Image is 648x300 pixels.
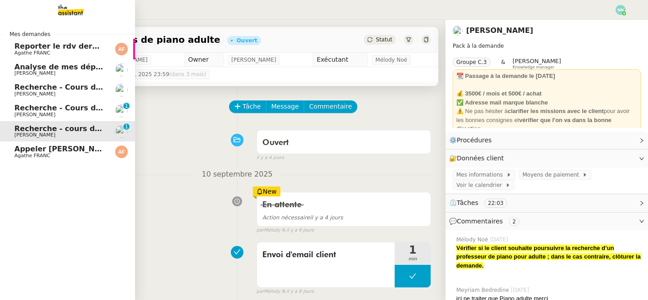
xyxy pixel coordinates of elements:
span: Moyens de paiement [522,170,582,179]
img: svg [115,43,128,55]
strong: vérifier que l'on va dans la bonne direction [456,117,612,132]
span: Procédures [457,136,492,144]
span: Mélody Noé [375,55,407,64]
span: Meyriam Bedredine [456,286,511,294]
img: svg [616,5,625,15]
small: Mélody N. [256,288,314,295]
span: par [256,227,264,234]
span: 🔐 [449,153,508,164]
span: Mélody Noé [456,236,490,244]
span: il y a 9 jours [286,288,314,295]
span: [PERSON_NAME] [14,70,55,76]
img: users%2FpftfpH3HWzRMeZpe6E7kXDgO5SJ3%2Favatar%2Fa3cc7090-f8ed-4df9-82e0-3c63ac65f9dd [115,105,128,117]
strong: ✅ Adresse mail marque blanche [456,99,548,106]
span: Recherche - Cours de batterie pour enfant [14,104,186,112]
span: il y a 4 jours [262,214,343,221]
div: 🔐Données client [445,150,648,167]
span: [PERSON_NAME] [14,91,55,97]
span: Action nécessaire [262,214,310,221]
span: Recherche - Cours de tennis [14,83,129,91]
span: mer. 31 déc. 2025 23:59 [103,70,206,79]
img: users%2FpftfpH3HWzRMeZpe6E7kXDgO5SJ3%2Favatar%2Fa3cc7090-f8ed-4df9-82e0-3c63ac65f9dd [115,125,128,138]
span: (dans 3 mois) [169,71,206,77]
span: Agathe FRANC [14,153,50,159]
button: Message [266,100,304,113]
span: Knowledge manager [513,65,554,70]
span: il y a 4 jours [256,154,284,162]
span: Voir le calendrier [456,181,505,190]
img: svg [115,145,128,158]
span: Statut [376,36,392,43]
strong: 💰 3500€ / mois et 500€ / achat [456,90,541,97]
nz-tag: 2 [509,217,520,226]
nz-tag: 22:03 [484,199,507,208]
div: 💬Commentaires 2 [445,213,648,230]
span: [DATE] [511,286,531,294]
a: [PERSON_NAME] [466,26,533,35]
img: users%2FpftfpH3HWzRMeZpe6E7kXDgO5SJ3%2Favatar%2Fa3cc7090-f8ed-4df9-82e0-3c63ac65f9dd [115,84,128,96]
strong: Vérifier si le client souhaite poursuivre la recherche d’un professeur de piano pour adulte ; dan... [456,245,641,269]
span: 10 septembre 2025 [194,168,280,181]
span: Commentaire [309,101,352,112]
small: Mélody N. [256,227,314,234]
span: Envoi d'email client [262,248,389,262]
span: Tâches [457,199,478,206]
span: Analyse de mes dépenses personnelles [14,63,174,71]
p: 1 [125,123,128,132]
button: Tâche [229,100,266,113]
span: min [395,255,431,263]
span: Mes informations [456,170,506,179]
span: il y a 9 jours [286,227,314,234]
span: par [256,288,264,295]
span: Appeler [PERSON_NAME] pour inscription danse [14,145,209,153]
span: [DATE] [490,236,510,244]
span: Tâche [243,101,261,112]
span: Recherche - cours de piano adulte [14,124,153,133]
span: Pack à la demande [453,43,504,49]
span: ⏲️ [449,199,515,206]
span: Reporter le rdv dermatologue [14,42,135,50]
div: ⚙️Procédures [445,132,648,149]
img: users%2FERVxZKLGxhVfG9TsREY0WEa9ok42%2Favatar%2Fportrait-563450-crop.jpg [115,64,128,76]
span: [PERSON_NAME] [231,55,276,64]
span: [PERSON_NAME] [14,112,55,118]
nz-badge-sup: 1 [123,123,130,130]
div: New [253,186,280,196]
span: Données client [457,155,504,162]
span: [PERSON_NAME] [14,132,55,138]
strong: 📆 Passage à la demande le [DATE] [456,73,555,79]
span: 💬 [449,218,523,225]
span: Message [271,101,299,112]
span: Mes demandes [4,30,56,39]
p: 1 [125,103,128,111]
span: Agathe FRANC [14,50,50,56]
button: Commentaire [304,100,357,113]
td: Exécutant [313,53,368,67]
strong: clarifier les missions avec le client [508,108,603,114]
span: ⚙️ [449,135,496,145]
img: users%2FpftfpH3HWzRMeZpe6E7kXDgO5SJ3%2Favatar%2Fa3cc7090-f8ed-4df9-82e0-3c63ac65f9dd [453,26,463,36]
app-user-label: Knowledge manager [513,58,561,69]
div: Ouvert [236,38,257,43]
span: En attente [262,201,301,209]
div: ⚠️ Ne pas hésiter à pour avoir les bonnes consignes et [456,107,637,133]
span: 1 [395,245,431,255]
nz-tag: Groupe C.3 [453,58,490,67]
nz-badge-sup: 1 [123,103,130,109]
span: Ouvert [262,139,289,147]
span: [PERSON_NAME] [513,58,561,64]
div: ⏲️Tâches 22:03 [445,194,648,212]
span: & [501,58,505,69]
td: Owner [184,53,224,67]
span: Commentaires [457,218,503,225]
